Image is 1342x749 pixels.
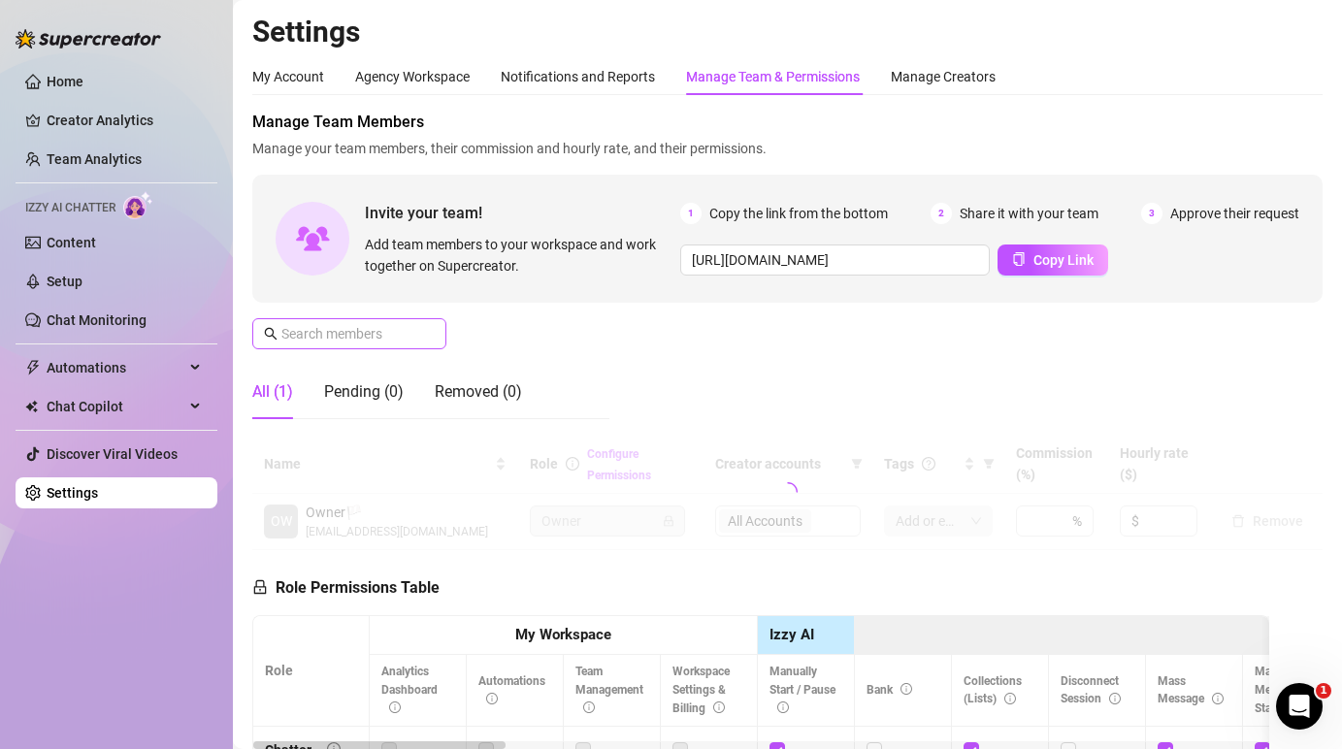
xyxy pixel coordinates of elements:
[389,701,401,713] span: info-circle
[47,446,178,462] a: Discover Viral Videos
[900,683,912,695] span: info-circle
[25,400,38,413] img: Chat Copilot
[47,105,202,136] a: Creator Analytics
[47,312,147,328] a: Chat Monitoring
[252,66,324,87] div: My Account
[123,191,153,219] img: AI Chatter
[1141,203,1162,224] span: 3
[686,66,860,87] div: Manage Team & Permissions
[16,29,161,49] img: logo-BBDzfeDw.svg
[1012,252,1026,266] span: copy
[672,665,730,715] span: Workspace Settings & Billing
[583,701,595,713] span: info-circle
[998,244,1108,276] button: Copy Link
[365,234,672,277] span: Add team members to your workspace and work together on Supercreator.
[252,138,1323,159] span: Manage your team members, their commission and hourly rate, and their permissions.
[778,482,798,502] span: loading
[931,203,952,224] span: 2
[501,66,655,87] div: Notifications and Reports
[47,235,96,250] a: Content
[47,151,142,167] a: Team Analytics
[252,111,1323,134] span: Manage Team Members
[1316,683,1331,699] span: 1
[252,14,1323,50] h2: Settings
[1033,252,1094,268] span: Copy Link
[47,74,83,89] a: Home
[964,674,1022,706] span: Collections (Lists)
[25,199,115,217] span: Izzy AI Chatter
[777,701,789,713] span: info-circle
[1276,683,1323,730] iframe: Intercom live chat
[1170,203,1299,224] span: Approve their request
[575,665,643,715] span: Team Management
[252,380,293,404] div: All (1)
[435,380,522,404] div: Removed (0)
[324,380,404,404] div: Pending (0)
[1061,674,1121,706] span: Disconnect Session
[867,683,912,697] span: Bank
[47,274,82,289] a: Setup
[252,579,268,595] span: lock
[381,665,438,715] span: Analytics Dashboard
[47,391,184,422] span: Chat Copilot
[25,360,41,375] span: thunderbolt
[264,327,278,341] span: search
[713,701,725,713] span: info-circle
[680,203,702,224] span: 1
[1109,693,1121,704] span: info-circle
[515,626,611,643] strong: My Workspace
[365,201,680,225] span: Invite your team!
[1158,674,1224,706] span: Mass Message
[478,674,545,706] span: Automations
[891,66,996,87] div: Manage Creators
[1004,693,1016,704] span: info-circle
[769,665,835,715] span: Manually Start / Pause
[769,626,814,643] strong: Izzy AI
[486,693,498,704] span: info-circle
[960,203,1098,224] span: Share it with your team
[47,485,98,501] a: Settings
[355,66,470,87] div: Agency Workspace
[252,576,440,600] h5: Role Permissions Table
[709,203,888,224] span: Copy the link from the bottom
[47,352,184,383] span: Automations
[253,616,370,727] th: Role
[281,323,419,344] input: Search members
[1255,665,1301,715] span: Mass Message Stats
[1212,693,1224,704] span: info-circle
